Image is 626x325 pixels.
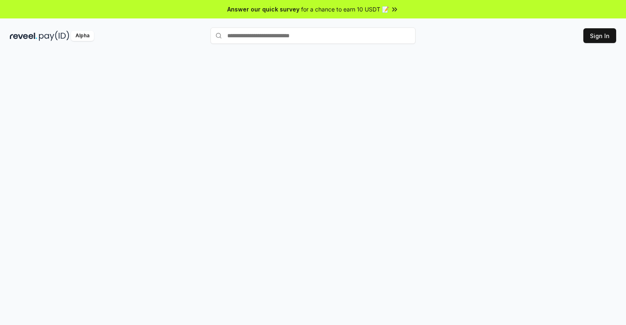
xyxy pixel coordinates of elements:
[583,28,616,43] button: Sign In
[227,5,299,14] span: Answer our quick survey
[71,31,94,41] div: Alpha
[10,31,37,41] img: reveel_dark
[39,31,69,41] img: pay_id
[301,5,389,14] span: for a chance to earn 10 USDT 📝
